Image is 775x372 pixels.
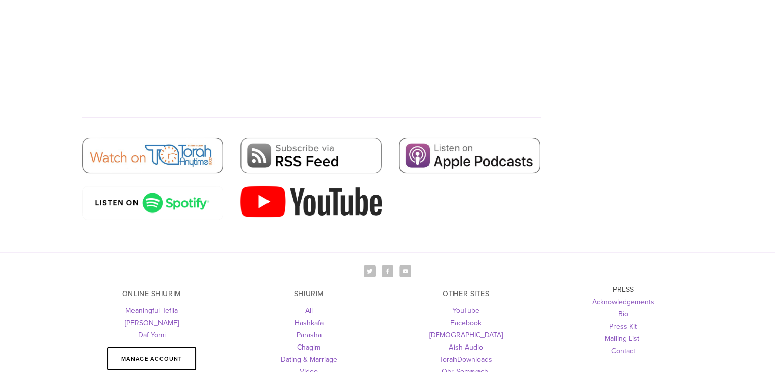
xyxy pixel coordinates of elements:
[240,138,382,174] img: RSS Feed.png
[125,317,179,328] a: [PERSON_NAME]
[452,305,479,315] a: YouTube
[609,321,637,331] a: Press Kit
[107,347,196,370] a: Manage Account
[449,342,483,352] a: Aish Audio
[281,354,337,364] a: Dating & Marriage
[239,289,379,298] h3: SHIURIM
[297,330,322,340] a: Parasha
[618,309,628,319] a: Bio
[592,297,654,307] a: Acknowledgements
[440,354,492,364] a: TorahDownloads
[240,186,382,218] img: 2000px-YouTube_Logo_2017.svg.png
[297,342,320,352] a: Chagim
[450,317,482,328] a: Facebook
[125,305,178,315] a: Meaningful Tefila
[396,289,537,298] h3: OTHER SITES
[429,330,503,340] a: [DEMOGRAPHIC_DATA]
[82,289,222,298] h3: ONLINE SHIURIM
[605,333,639,343] a: Mailing List
[138,330,166,340] a: Daf Yomi
[399,138,540,174] img: Apple Podcasts.jpg
[611,346,635,356] a: Contact
[305,305,313,315] a: All
[295,317,324,328] a: Hashkafa
[82,186,223,220] img: spotify-podcast-badge-wht-grn-660x160.png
